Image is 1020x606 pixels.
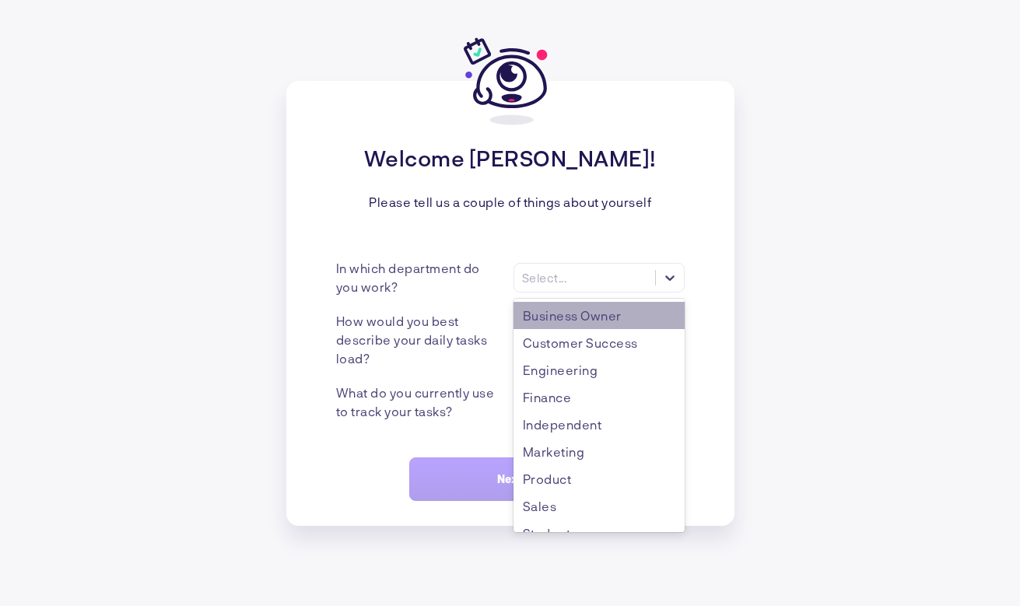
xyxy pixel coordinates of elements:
[514,329,685,356] div: Customer Success
[514,411,685,438] div: Independent
[514,492,685,520] div: Sales
[336,312,501,368] div: How would you best describe your daily tasks load?
[514,465,685,492] div: Product
[464,34,557,128] img: gipsybot-default.svg
[369,194,651,209] div: Please tell us a couple of things about yourself
[514,302,685,329] div: Business Owner
[336,384,501,421] div: What do you currently use to track your tasks?
[514,356,685,384] div: Engineering
[409,457,612,501] button: Next
[522,271,567,285] div: Select...
[364,145,657,171] div: Welcome [PERSON_NAME]!
[514,438,685,465] div: Marketing
[514,520,685,547] div: Student
[497,472,523,485] span: Next
[336,259,501,296] div: In which department do you work?
[514,384,685,411] div: Finance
